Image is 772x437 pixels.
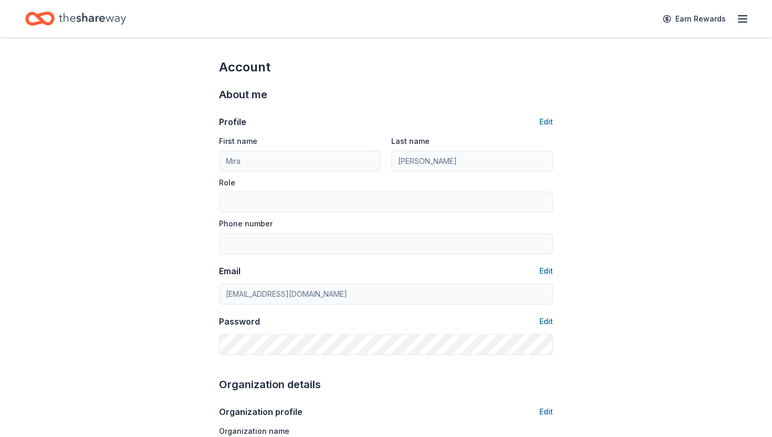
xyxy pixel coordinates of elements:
[219,86,553,103] div: About me
[219,218,273,229] label: Phone number
[219,178,235,188] label: Role
[219,376,553,393] div: Organization details
[656,9,732,28] a: Earn Rewards
[539,116,553,128] button: Edit
[219,426,289,436] label: Organization name
[391,136,430,147] label: Last name
[25,6,126,31] a: Home
[219,315,260,328] div: Password
[219,405,302,418] div: Organization profile
[219,265,241,277] div: Email
[219,136,257,147] label: First name
[539,315,553,328] button: Edit
[219,116,246,128] div: Profile
[539,405,553,418] button: Edit
[539,265,553,277] button: Edit
[219,59,553,76] div: Account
